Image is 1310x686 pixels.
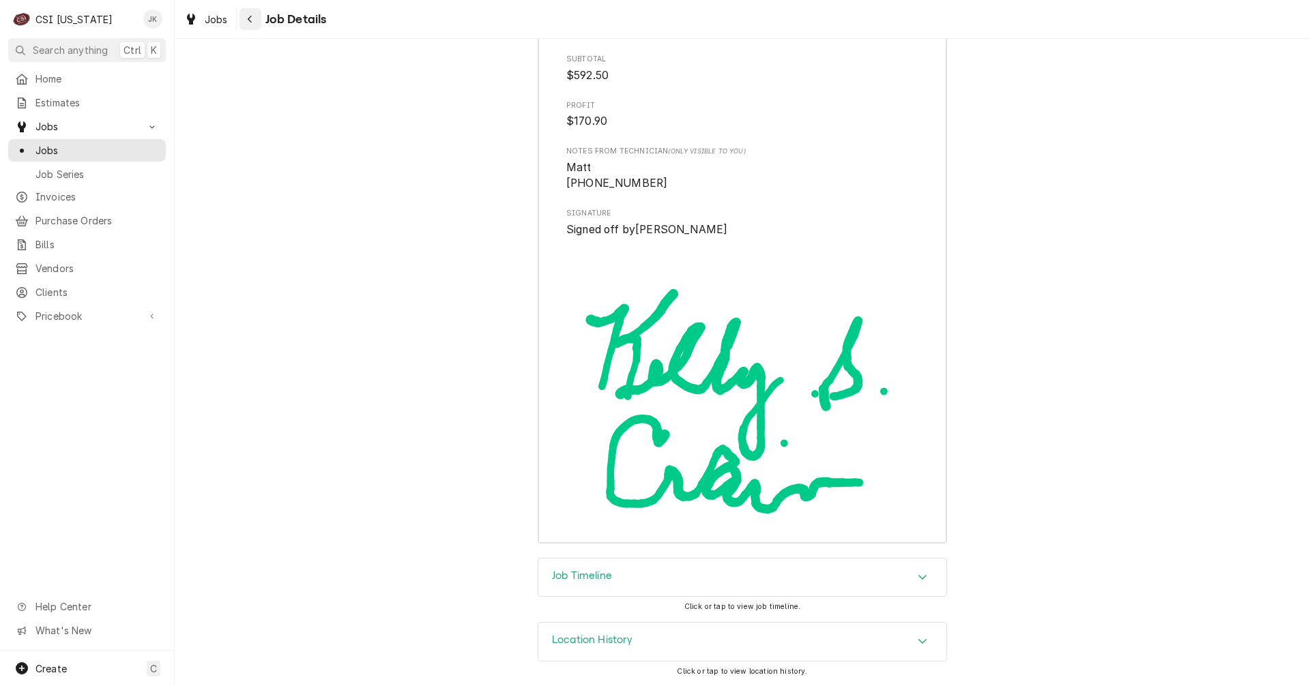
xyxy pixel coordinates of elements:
[35,119,139,134] span: Jobs
[179,8,233,31] a: Jobs
[8,185,166,208] a: Invoices
[35,213,159,228] span: Purchase Orders
[239,8,261,30] button: Navigate back
[35,663,67,674] span: Create
[8,305,166,327] a: Go to Pricebook
[8,257,166,280] a: Vendors
[566,54,918,83] div: Subtotal
[143,10,162,29] div: Jeff Kuehl's Avatar
[8,139,166,162] a: Jobs
[566,100,918,111] span: Profit
[8,281,166,303] a: Clients
[566,208,918,219] span: Signature
[8,163,166,185] a: Job Series
[35,143,159,158] span: Jobs
[538,623,946,661] button: Accordion Details Expand Trigger
[538,558,946,597] button: Accordion Details Expand Trigger
[35,95,159,110] span: Estimates
[566,113,918,130] span: Profit
[33,43,108,57] span: Search anything
[538,558,947,597] div: Job Timeline
[8,595,166,618] a: Go to Help Center
[35,167,159,181] span: Job Series
[538,558,946,597] div: Accordion Header
[566,161,667,190] span: Matt [PHONE_NUMBER]
[150,661,157,676] span: C
[35,285,159,299] span: Clients
[566,54,918,65] span: Subtotal
[538,623,946,661] div: Accordion Header
[8,233,166,256] a: Bills
[566,100,918,130] div: Profit
[35,237,159,252] span: Bills
[35,12,113,27] div: CSI [US_STATE]
[143,10,162,29] div: JK
[566,146,918,157] span: Notes from Technician
[566,237,918,513] img: Signature
[552,569,612,582] h3: Job Timeline
[35,623,158,638] span: What's New
[12,10,31,29] div: CSI Kentucky's Avatar
[566,69,609,82] span: $592.50
[566,146,918,192] div: [object Object]
[35,72,159,86] span: Home
[566,68,918,84] span: Subtotal
[35,190,159,204] span: Invoices
[151,43,157,57] span: K
[566,115,607,128] span: $170.90
[8,91,166,114] a: Estimates
[668,147,745,155] span: (Only Visible to You)
[566,208,918,513] div: Signator
[205,12,228,27] span: Jobs
[8,115,166,138] a: Go to Jobs
[538,622,947,661] div: Location History
[261,10,327,29] span: Job Details
[684,602,800,611] span: Click or tap to view job timeline.
[123,43,141,57] span: Ctrl
[677,667,807,676] span: Click or tap to view location history.
[552,633,633,646] h3: Location History
[8,38,166,62] button: Search anythingCtrlK
[8,68,166,90] a: Home
[12,10,31,29] div: C
[566,160,918,192] span: [object Object]
[8,619,166,642] a: Go to What's New
[35,599,158,614] span: Help Center
[566,222,918,238] span: Signed Off By
[35,261,159,275] span: Vendors
[8,209,166,232] a: Purchase Orders
[35,309,139,323] span: Pricebook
